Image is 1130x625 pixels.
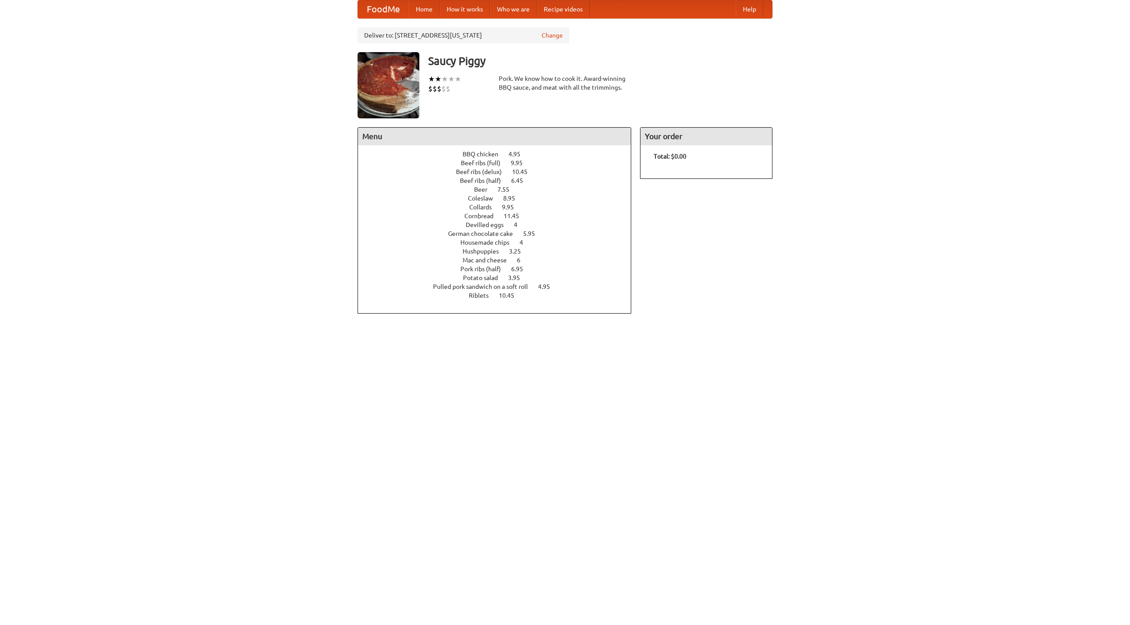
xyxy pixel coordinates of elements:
a: Hushpuppies 3.25 [463,248,537,255]
span: 10.45 [512,168,536,175]
a: Beer 7.55 [474,186,526,193]
a: Cornbread 11.45 [464,212,535,220]
span: 4.95 [538,283,559,290]
a: Home [409,0,440,18]
a: Pulled pork sandwich on a soft roll 4.95 [433,283,566,290]
a: Coleslaw 8.95 [468,195,531,202]
li: $ [428,84,433,94]
span: Collards [469,204,501,211]
span: 8.95 [503,195,524,202]
span: Devilled eggs [466,221,512,228]
a: How it works [440,0,490,18]
span: Beef ribs (delux) [456,168,511,175]
a: Help [736,0,763,18]
span: Beef ribs (half) [460,177,510,184]
span: Cornbread [464,212,502,220]
li: ★ [448,74,455,84]
span: 5.95 [523,230,544,237]
span: 11.45 [504,212,528,220]
a: Who we are [490,0,537,18]
span: Hushpuppies [463,248,508,255]
a: Housemade chips 4 [460,239,539,246]
span: 7.55 [497,186,518,193]
span: German chocolate cake [448,230,522,237]
a: Potato salad 3.95 [463,274,536,281]
li: $ [437,84,441,94]
span: 4 [520,239,532,246]
a: Beef ribs (full) 9.95 [461,159,539,167]
a: BBQ chicken 4.95 [463,151,537,158]
span: 6.95 [511,265,532,273]
li: ★ [428,74,435,84]
li: ★ [435,74,441,84]
span: 6 [517,257,529,264]
li: ★ [441,74,448,84]
li: ★ [455,74,461,84]
span: 10.45 [499,292,523,299]
span: 3.95 [508,274,529,281]
span: Mac and cheese [463,257,516,264]
a: Change [542,31,563,40]
a: Beef ribs (delux) 10.45 [456,168,544,175]
a: Mac and cheese 6 [463,257,537,264]
a: Recipe videos [537,0,590,18]
h4: Your order [640,128,772,145]
span: Coleslaw [468,195,502,202]
li: $ [441,84,446,94]
li: $ [433,84,437,94]
h4: Menu [358,128,631,145]
li: $ [446,84,450,94]
img: angular.jpg [358,52,419,118]
span: 9.95 [502,204,523,211]
span: Pulled pork sandwich on a soft roll [433,283,537,290]
h3: Saucy Piggy [428,52,772,70]
span: Housemade chips [460,239,518,246]
span: 6.45 [511,177,532,184]
a: Riblets 10.45 [469,292,531,299]
b: Total: $0.00 [654,153,686,160]
a: Pork ribs (half) 6.95 [460,265,539,273]
span: 3.25 [509,248,530,255]
span: Pork ribs (half) [460,265,510,273]
span: 4.95 [508,151,529,158]
a: Devilled eggs 4 [466,221,534,228]
span: Beef ribs (full) [461,159,509,167]
div: Deliver to: [STREET_ADDRESS][US_STATE] [358,27,569,43]
span: 4 [514,221,526,228]
a: German chocolate cake 5.95 [448,230,551,237]
a: Collards 9.95 [469,204,530,211]
div: Pork. We know how to cook it. Award-winning BBQ sauce, and meat with all the trimmings. [499,74,631,92]
span: Riblets [469,292,497,299]
span: Potato salad [463,274,507,281]
a: FoodMe [358,0,409,18]
span: 9.95 [511,159,531,167]
a: Beef ribs (half) 6.45 [460,177,539,184]
span: BBQ chicken [463,151,507,158]
span: Beer [474,186,496,193]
